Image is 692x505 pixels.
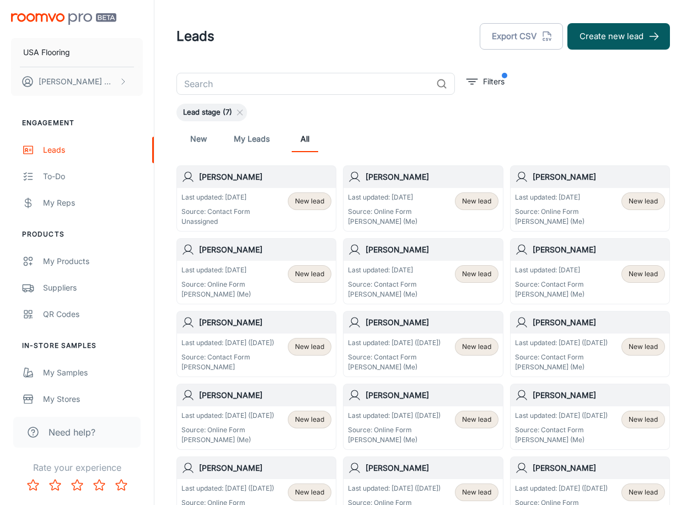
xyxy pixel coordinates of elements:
[176,104,247,121] div: Lead stage (7)
[11,13,116,25] img: Roomvo PRO Beta
[515,483,608,493] p: Last updated: [DATE] ([DATE])
[348,207,417,217] p: Source: Online Form
[462,196,491,206] span: New lead
[88,474,110,496] button: Rate 4 star
[629,342,658,352] span: New lead
[295,487,324,497] span: New lead
[366,389,498,401] h6: [PERSON_NAME]
[510,165,670,232] a: [PERSON_NAME]Last updated: [DATE]Source: Online Form[PERSON_NAME] (Me)New lead
[181,435,274,445] p: [PERSON_NAME] (Me)
[510,238,670,304] a: [PERSON_NAME]Last updated: [DATE]Source: Contact Form[PERSON_NAME] (Me)New lead
[43,393,143,405] div: My Stores
[515,192,584,202] p: Last updated: [DATE]
[348,362,441,372] p: [PERSON_NAME] (Me)
[49,426,95,439] span: Need help?
[343,311,503,377] a: [PERSON_NAME]Last updated: [DATE] ([DATE])Source: Contact Form[PERSON_NAME] (Me)New lead
[366,244,498,256] h6: [PERSON_NAME]
[348,352,441,362] p: Source: Contact Form
[181,217,250,227] p: Unassigned
[176,26,214,46] h1: Leads
[292,126,318,152] a: All
[43,144,143,156] div: Leads
[181,411,274,421] p: Last updated: [DATE] ([DATE])
[462,487,491,497] span: New lead
[176,165,336,232] a: [PERSON_NAME]Last updated: [DATE]Source: Contact FormUnassignedNew lead
[343,165,503,232] a: [PERSON_NAME]Last updated: [DATE]Source: Online Form[PERSON_NAME] (Me)New lead
[176,311,336,377] a: [PERSON_NAME]Last updated: [DATE] ([DATE])Source: Contact Form[PERSON_NAME]New lead
[515,352,608,362] p: Source: Contact Form
[343,238,503,304] a: [PERSON_NAME]Last updated: [DATE]Source: Contact Form[PERSON_NAME] (Me)New lead
[181,362,274,372] p: [PERSON_NAME]
[515,338,608,348] p: Last updated: [DATE] ([DATE])
[43,367,143,379] div: My Samples
[295,196,324,206] span: New lead
[199,389,331,401] h6: [PERSON_NAME]
[629,269,658,279] span: New lead
[43,197,143,209] div: My Reps
[483,76,505,88] p: Filters
[348,425,441,435] p: Source: Online Form
[181,265,251,275] p: Last updated: [DATE]
[9,461,145,474] p: Rate your experience
[533,316,665,329] h6: [PERSON_NAME]
[181,289,251,299] p: [PERSON_NAME] (Me)
[181,425,274,435] p: Source: Online Form
[510,384,670,450] a: [PERSON_NAME]Last updated: [DATE] ([DATE])Source: Contact Form[PERSON_NAME] (Me)New lead
[181,192,250,202] p: Last updated: [DATE]
[11,67,143,96] button: [PERSON_NAME] Worthington
[176,238,336,304] a: [PERSON_NAME]Last updated: [DATE]Source: Online Form[PERSON_NAME] (Me)New lead
[348,265,417,275] p: Last updated: [DATE]
[295,269,324,279] span: New lead
[199,462,331,474] h6: [PERSON_NAME]
[199,316,331,329] h6: [PERSON_NAME]
[66,474,88,496] button: Rate 3 star
[348,280,417,289] p: Source: Contact Form
[22,474,44,496] button: Rate 1 star
[515,265,584,275] p: Last updated: [DATE]
[366,316,498,329] h6: [PERSON_NAME]
[43,308,143,320] div: QR Codes
[43,170,143,182] div: To-do
[181,483,274,493] p: Last updated: [DATE] ([DATE])
[567,23,670,50] button: Create new lead
[515,289,584,299] p: [PERSON_NAME] (Me)
[176,107,239,118] span: Lead stage (7)
[348,192,417,202] p: Last updated: [DATE]
[480,23,563,50] button: Export CSV
[515,362,608,372] p: [PERSON_NAME] (Me)
[462,415,491,425] span: New lead
[462,342,491,352] span: New lead
[348,483,441,493] p: Last updated: [DATE] ([DATE])
[533,462,665,474] h6: [PERSON_NAME]
[515,435,608,445] p: [PERSON_NAME] (Me)
[44,474,66,496] button: Rate 2 star
[181,352,274,362] p: Source: Contact Form
[533,389,665,401] h6: [PERSON_NAME]
[464,73,507,90] button: filter
[533,244,665,256] h6: [PERSON_NAME]
[43,255,143,267] div: My Products
[348,338,441,348] p: Last updated: [DATE] ([DATE])
[515,217,584,227] p: [PERSON_NAME] (Me)
[348,289,417,299] p: [PERSON_NAME] (Me)
[110,474,132,496] button: Rate 5 star
[533,171,665,183] h6: [PERSON_NAME]
[515,207,584,217] p: Source: Online Form
[295,415,324,425] span: New lead
[366,462,498,474] h6: [PERSON_NAME]
[348,435,441,445] p: [PERSON_NAME] (Me)
[343,384,503,450] a: [PERSON_NAME]Last updated: [DATE] ([DATE])Source: Online Form[PERSON_NAME] (Me)New lead
[515,411,608,421] p: Last updated: [DATE] ([DATE])
[23,46,70,58] p: USA Flooring
[39,76,116,88] p: [PERSON_NAME] Worthington
[629,487,658,497] span: New lead
[176,73,432,95] input: Search
[199,244,331,256] h6: [PERSON_NAME]
[11,38,143,67] button: USA Flooring
[629,415,658,425] span: New lead
[185,126,212,152] a: New
[43,282,143,294] div: Suppliers
[510,311,670,377] a: [PERSON_NAME]Last updated: [DATE] ([DATE])Source: Contact Form[PERSON_NAME] (Me)New lead
[199,171,331,183] h6: [PERSON_NAME]
[181,280,251,289] p: Source: Online Form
